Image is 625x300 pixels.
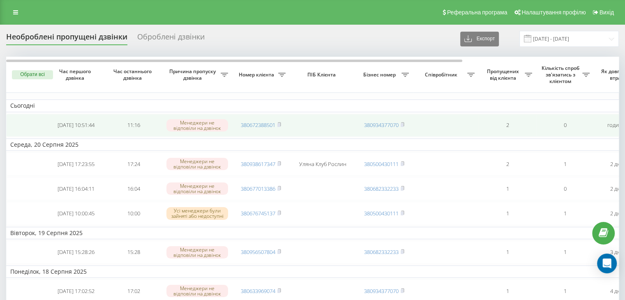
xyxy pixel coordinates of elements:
td: [DATE] 10:00:45 [47,202,105,225]
span: Час останнього дзвінка [111,68,156,81]
div: Усі менеджери були зайняті або недоступні [166,207,228,219]
td: 2 [479,114,536,137]
td: 2 [479,152,536,175]
div: Менеджери не відповіли на дзвінок [166,246,228,258]
td: [DATE] 17:23:55 [47,152,105,175]
div: Оброблені дзвінки [137,32,205,45]
button: Експорт [460,32,499,46]
span: Вихід [600,9,614,16]
td: [DATE] 10:51:44 [47,114,105,137]
span: ПІБ Клієнта [297,72,348,78]
span: Співробітник [417,72,467,78]
span: Реферальна програма [447,9,507,16]
span: Час першого дзвінка [54,68,98,81]
div: Менеджери не відповіли на дзвінок [166,119,228,132]
span: Кількість спроб зв'язатись з клієнтом [540,65,582,84]
td: [DATE] 15:28:26 [47,241,105,264]
span: Бізнес номер [360,72,401,78]
a: 380934377070 [364,287,399,295]
a: 380676745137 [241,210,275,217]
td: 17:24 [105,152,162,175]
td: 1 [536,241,594,264]
a: 380633969074 [241,287,275,295]
td: 15:28 [105,241,162,264]
a: 380956507804 [241,248,275,256]
div: Необроблені пропущені дзвінки [6,32,127,45]
span: Налаштування профілю [521,9,586,16]
td: 1 [536,202,594,225]
td: 10:00 [105,202,162,225]
td: 1 [536,152,594,175]
span: Пропущених від клієнта [483,68,525,81]
td: 11:16 [105,114,162,137]
a: 380934377070 [364,121,399,129]
td: 0 [536,177,594,200]
div: Менеджери не відповіли на дзвінок [166,182,228,195]
a: 380682332233 [364,185,399,192]
span: Причина пропуску дзвінка [166,68,221,81]
div: Менеджери не відповіли на дзвінок [166,285,228,297]
td: 0 [536,114,594,137]
td: [DATE] 16:04:11 [47,177,105,200]
td: 16:04 [105,177,162,200]
td: 1 [479,177,536,200]
td: Уляна Клуб Рослин [290,152,355,175]
a: 380677013386 [241,185,275,192]
a: 380938617347 [241,160,275,168]
td: 1 [479,241,536,264]
a: 380500430111 [364,160,399,168]
td: 1 [479,202,536,225]
span: Номер клієнта [236,72,278,78]
a: 380672388501 [241,121,275,129]
a: 380500430111 [364,210,399,217]
div: Менеджери не відповіли на дзвінок [166,158,228,170]
a: 380682332233 [364,248,399,256]
button: Обрати всі [12,70,53,79]
div: Open Intercom Messenger [597,254,617,273]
